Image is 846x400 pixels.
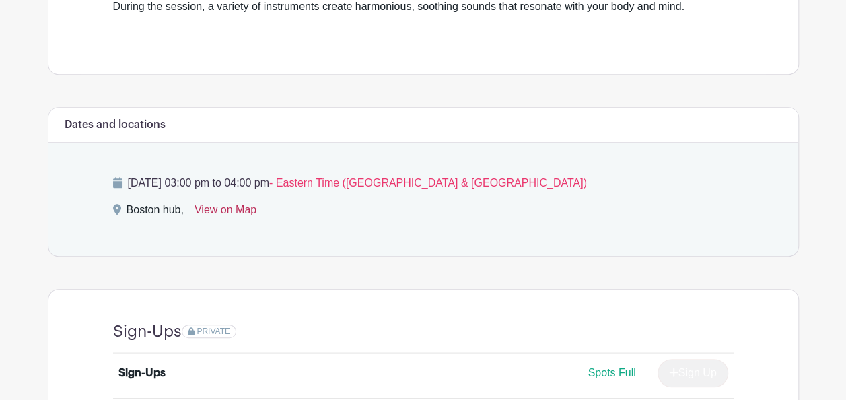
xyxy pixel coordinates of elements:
[588,367,635,378] span: Spots Full
[127,202,184,224] div: Boston hub,
[269,177,587,189] span: - Eastern Time ([GEOGRAPHIC_DATA] & [GEOGRAPHIC_DATA])
[113,322,182,341] h4: Sign-Ups
[195,202,256,224] a: View on Map
[113,175,734,191] p: [DATE] 03:00 pm to 04:00 pm
[197,327,230,336] span: PRIVATE
[65,119,166,131] h6: Dates and locations
[118,365,166,381] div: Sign-Ups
